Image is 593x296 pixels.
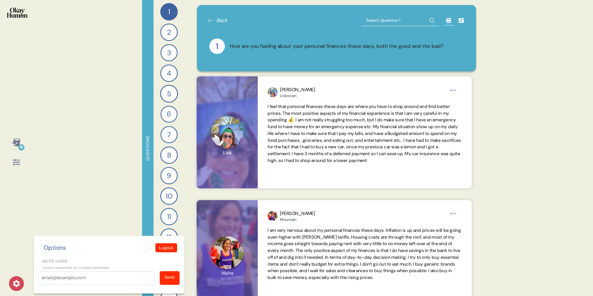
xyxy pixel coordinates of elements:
[39,258,180,264] label: Invite users
[280,86,315,93] div: [PERSON_NAME]
[280,217,315,222] div: Mountain
[268,227,461,280] span: I am very nervous about my personal finances these days. Inflation is up and prices will be going...
[230,43,444,50] div: How are you feeling about your personal finances these days, both the good and the bad?
[160,228,178,246] div: 12
[160,208,178,225] div: 11
[41,243,69,252] div: Options
[217,17,228,24] span: Back
[160,85,178,102] div: 5
[160,3,178,20] div: 1
[160,187,178,205] div: 10
[160,167,178,184] div: 9
[268,211,278,221] img: profilepic_9044969012278250.jpg
[280,210,315,217] div: [PERSON_NAME]
[18,144,25,150] div: 15
[280,93,315,98] div: Unknown
[160,44,177,61] div: 3
[7,7,28,18] img: okayhuman.3b1b6348.png
[160,24,178,41] div: 2
[361,15,439,26] input: Search Question 1
[161,106,178,123] div: 6
[165,274,175,280] div: Send
[160,126,177,143] div: 7
[160,65,178,82] div: 4
[268,104,461,163] span: I feel that personal finances these days are where you have to shop around and find better prices...
[159,244,173,251] p: Logout
[39,265,180,270] p: Comma separated for multiple addresses
[39,271,155,285] input: email@example.com
[268,87,278,97] img: profilepic_29038454915768308.jpg
[160,146,178,164] div: 8
[209,38,225,54] div: 1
